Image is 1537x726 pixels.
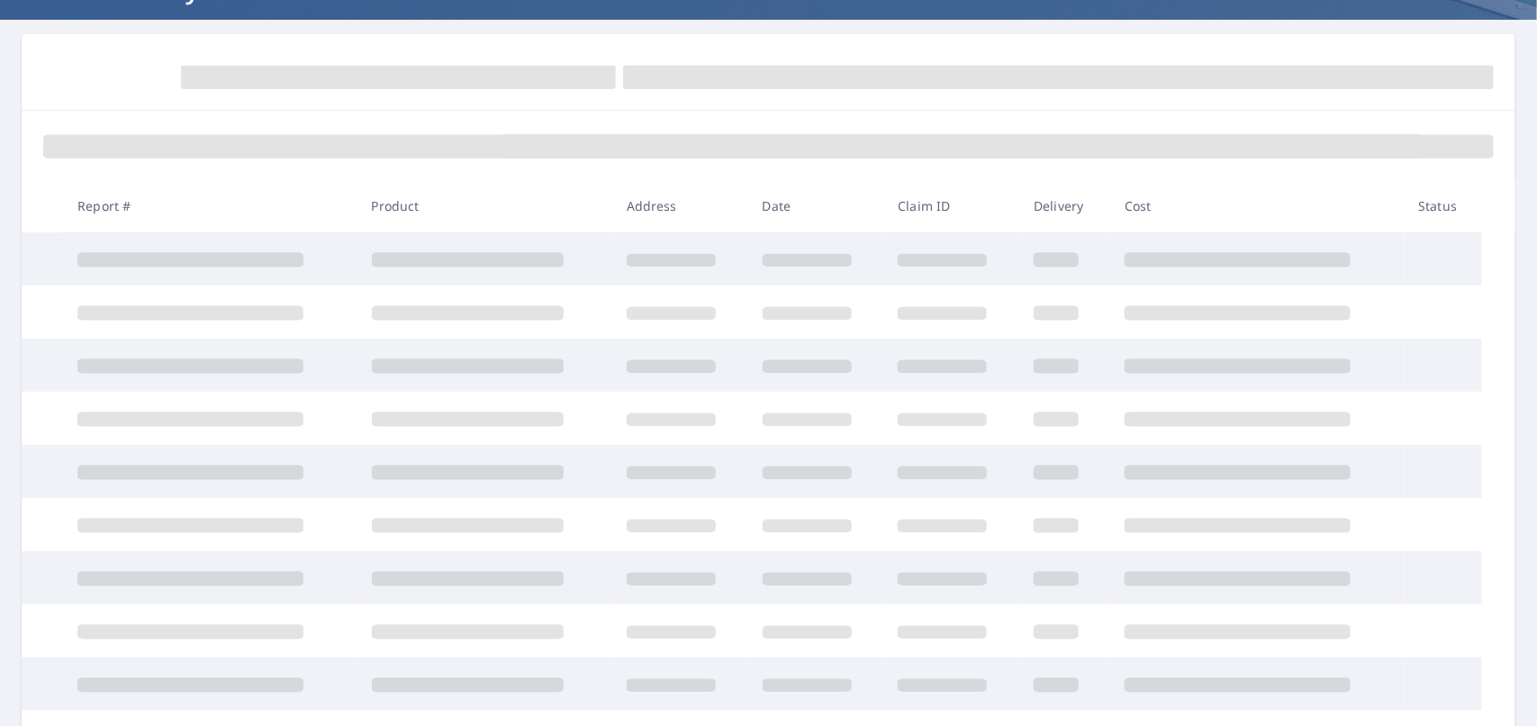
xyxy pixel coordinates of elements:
th: Claim ID [883,179,1019,232]
th: Date [748,179,884,232]
th: Product [357,179,612,232]
th: Delivery [1019,179,1110,232]
th: Status [1405,179,1482,232]
th: Report # [63,179,357,232]
th: Address [612,179,748,232]
th: Cost [1110,179,1405,232]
